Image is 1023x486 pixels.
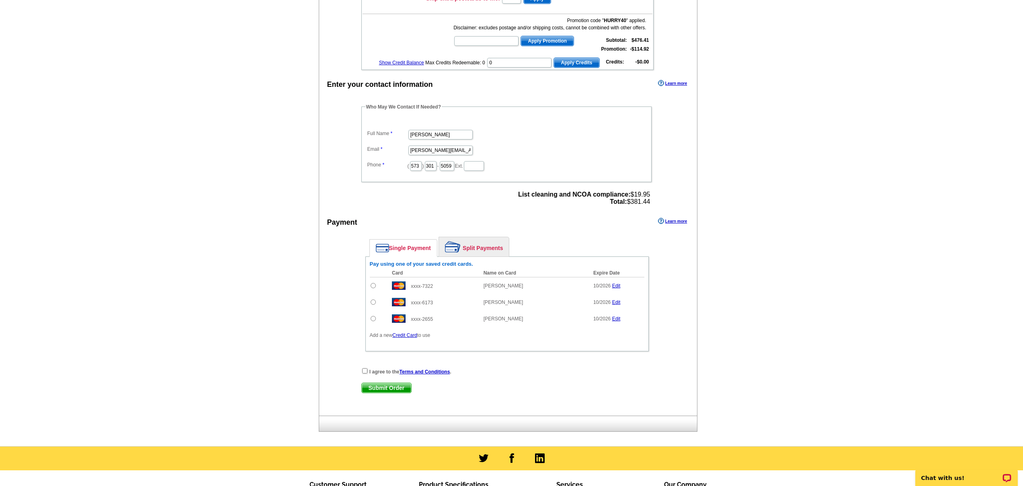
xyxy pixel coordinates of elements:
[392,281,406,290] img: mast.gif
[658,218,687,224] a: Learn more
[610,198,627,205] strong: Total:
[612,299,621,305] a: Edit
[439,237,509,256] a: Split Payments
[370,332,644,339] p: Add a new to use
[484,283,523,289] span: [PERSON_NAME]
[411,316,433,322] span: xxxx-2655
[606,59,624,65] strong: Credits:
[518,191,650,205] span: $19.95 $381.44
[521,36,574,46] button: Apply Promotion
[658,80,687,86] a: Learn more
[612,316,621,322] a: Edit
[630,46,649,52] strong: -$114.92
[612,283,621,289] a: Edit
[392,314,406,323] img: mast.gif
[411,283,433,289] span: xxxx-7322
[370,240,437,256] a: Single Payment
[601,46,627,52] strong: Promotion:
[593,283,611,289] span: 10/2026
[589,269,644,277] th: Expire Date
[367,130,408,137] label: Full Name
[593,299,611,305] span: 10/2026
[484,316,523,322] span: [PERSON_NAME]
[593,316,611,322] span: 10/2026
[392,298,406,306] img: mast.gif
[367,146,408,153] label: Email
[480,269,589,277] th: Name on Card
[425,60,485,66] span: Max Credits Redeemable: 0
[631,37,649,43] strong: $476.41
[400,369,450,375] a: Terms and Conditions
[635,59,649,65] strong: -$0.00
[365,103,442,111] legend: Who May We Contact If Needed?
[367,161,408,168] label: Phone
[327,79,433,90] div: Enter your contact information
[362,383,411,393] span: Submit Order
[604,18,626,23] b: HURRY40
[606,37,627,43] strong: Subtotal:
[411,300,433,306] span: xxxx-6173
[484,299,523,305] span: [PERSON_NAME]
[453,17,646,31] div: Promotion code " " applied. Disclaimer: excludes postage and/or shipping costs, cannot be combine...
[392,332,417,338] a: Credit Card
[370,261,644,267] h6: Pay using one of your saved credit cards.
[379,60,424,66] a: Show Credit Balance
[388,269,480,277] th: Card
[554,58,599,68] span: Apply Credits
[365,159,648,172] dd: ( ) - Ext.
[910,461,1023,486] iframe: LiveChat chat widget
[327,217,357,228] div: Payment
[376,244,389,252] img: single-payment.png
[445,241,461,252] img: split-payment.png
[554,57,599,68] button: Apply Credits
[369,369,451,375] strong: I agree to the .
[518,191,630,198] strong: List cleaning and NCOA compliance:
